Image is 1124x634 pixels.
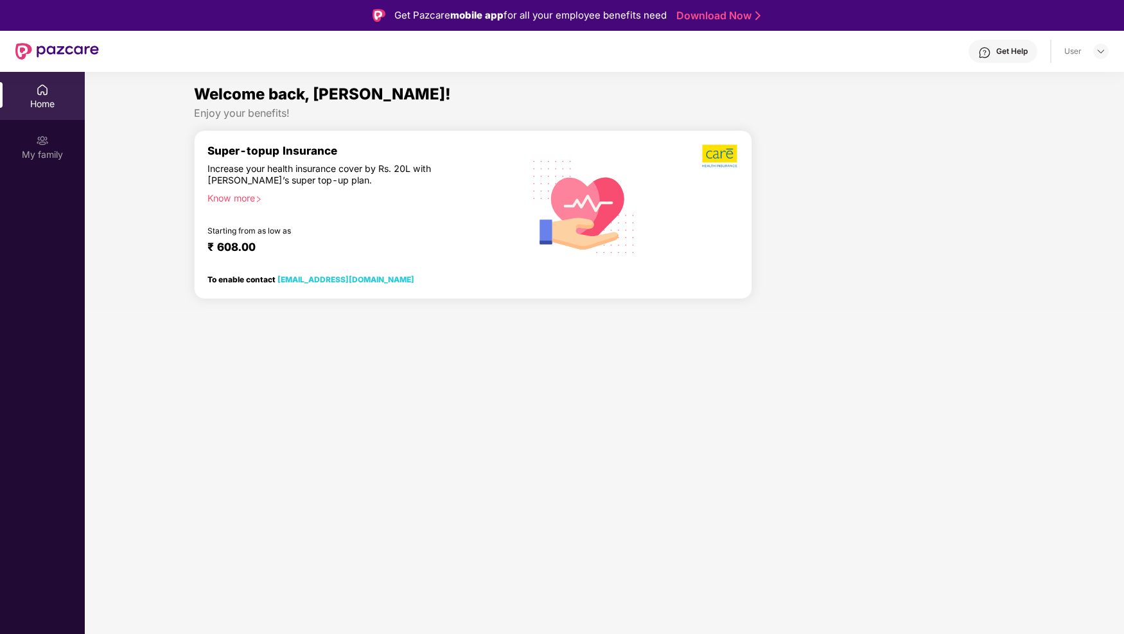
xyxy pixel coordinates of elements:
[996,46,1028,56] div: Get Help
[978,46,991,59] img: svg+xml;base64,PHN2ZyBpZD0iSGVscC0zMngzMiIgeG1sbnM9Imh0dHA6Ly93d3cudzMub3JnLzIwMDAvc3ZnIiB3aWR0aD...
[207,226,462,235] div: Starting from as low as
[255,196,262,203] span: right
[207,275,414,284] div: To enable contact
[1096,46,1106,56] img: svg+xml;base64,PHN2ZyBpZD0iRHJvcGRvd24tMzJ4MzIiIHhtbG5zPSJodHRwOi8vd3d3LnczLm9yZy8yMDAwL3N2ZyIgd2...
[207,163,462,187] div: Increase your health insurance cover by Rs. 20L with [PERSON_NAME]’s super top-up plan.
[194,107,1015,120] div: Enjoy your benefits!
[36,134,49,147] img: svg+xml;base64,PHN2ZyB3aWR0aD0iMjAiIGhlaWdodD0iMjAiIHZpZXdCb3g9IjAgMCAyMCAyMCIgZmlsbD0ibm9uZSIgeG...
[277,275,414,284] a: [EMAIL_ADDRESS][DOMAIN_NAME]
[702,144,739,168] img: b5dec4f62d2307b9de63beb79f102df3.png
[1064,46,1082,56] div: User
[394,8,667,23] div: Get Pazcare for all your employee benefits need
[207,193,509,201] div: Know more
[15,43,99,60] img: New Pazcare Logo
[207,240,504,255] div: ₹ 608.00
[450,9,504,21] strong: mobile app
[36,83,49,96] img: svg+xml;base64,PHN2ZyBpZD0iSG9tZSIgeG1sbnM9Imh0dHA6Ly93d3cudzMub3JnLzIwMDAvc3ZnIiB3aWR0aD0iMjAiIG...
[373,9,385,22] img: Logo
[755,9,760,22] img: Stroke
[207,144,517,157] div: Super-topup Insurance
[676,9,757,22] a: Download Now
[194,85,451,103] span: Welcome back, [PERSON_NAME]!
[523,144,645,268] img: svg+xml;base64,PHN2ZyB4bWxucz0iaHR0cDovL3d3dy53My5vcmcvMjAwMC9zdmciIHhtbG5zOnhsaW5rPSJodHRwOi8vd3...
